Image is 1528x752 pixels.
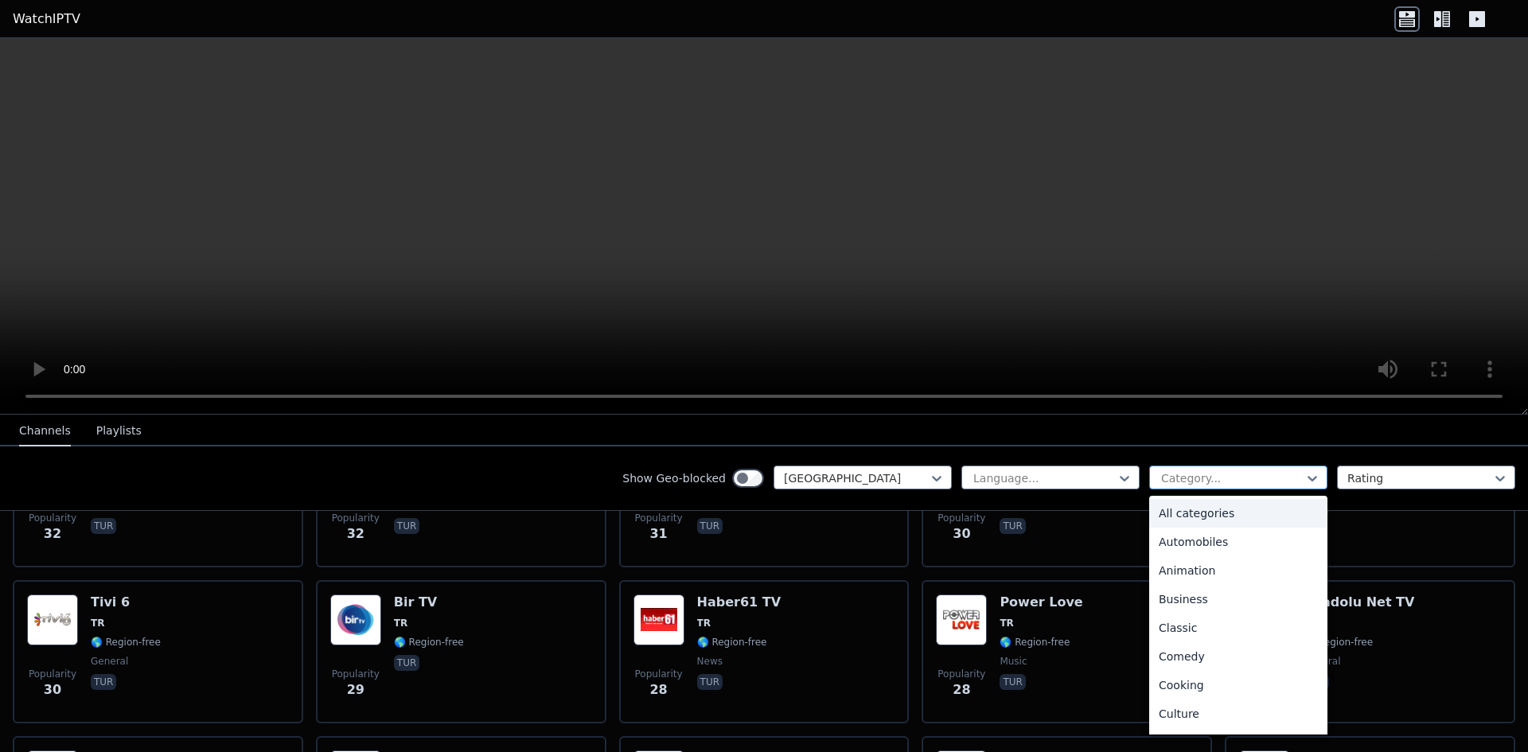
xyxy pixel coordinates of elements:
p: tur [1000,674,1025,690]
span: news [697,655,723,668]
p: tur [697,674,723,690]
span: 🌎 Region-free [91,636,161,649]
span: 32 [44,524,61,544]
h6: Anadolu Net TV [1303,594,1414,610]
span: Popularity [937,512,985,524]
span: general [91,655,128,668]
img: Power Love [936,594,987,645]
span: Popularity [29,512,76,524]
button: Channels [19,416,71,446]
div: Cooking [1149,671,1327,699]
span: 31 [649,524,667,544]
img: Tivi 6 [27,594,78,645]
img: Bir TV [330,594,381,645]
span: TR [1000,617,1013,629]
p: tur [91,674,116,690]
button: Playlists [96,416,142,446]
a: WatchIPTV [13,10,80,29]
img: Haber61 TV [633,594,684,645]
span: 32 [347,524,364,544]
span: 🌎 Region-free [697,636,767,649]
label: Show Geo-blocked [622,470,726,486]
span: 🌎 Region-free [1000,636,1070,649]
div: Automobiles [1149,528,1327,556]
span: Popularity [332,512,380,524]
div: Culture [1149,699,1327,728]
p: tur [394,518,419,534]
h6: Tivi 6 [91,594,161,610]
p: tur [697,518,723,534]
p: tur [394,655,419,671]
span: 🌎 Region-free [394,636,464,649]
span: Popularity [635,668,683,680]
span: TR [394,617,407,629]
span: Popularity [332,668,380,680]
p: tur [1000,518,1025,534]
h6: Bir TV [394,594,464,610]
span: 28 [649,680,667,699]
span: 30 [44,680,61,699]
span: 30 [953,524,970,544]
span: 28 [953,680,970,699]
span: TR [697,617,711,629]
div: Comedy [1149,642,1327,671]
span: Popularity [635,512,683,524]
span: music [1000,655,1027,668]
span: 🌎 Region-free [1303,636,1373,649]
span: Popularity [937,668,985,680]
span: 29 [347,680,364,699]
div: All categories [1149,499,1327,528]
div: Animation [1149,556,1327,585]
h6: Power Love [1000,594,1082,610]
span: TR [91,617,104,629]
span: Popularity [29,668,76,680]
h6: Haber61 TV [697,594,782,610]
p: tur [91,518,116,534]
div: Business [1149,585,1327,614]
div: Classic [1149,614,1327,642]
